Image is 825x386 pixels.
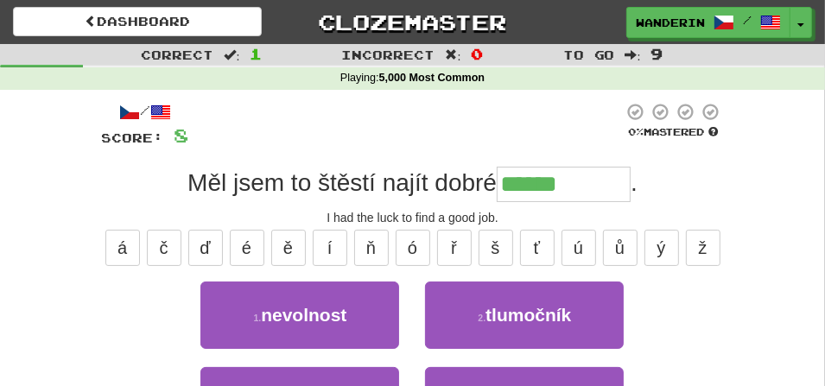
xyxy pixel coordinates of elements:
span: Měl jsem to štěstí najít dobré [187,169,497,196]
button: ý [644,230,679,266]
span: 0 % [629,126,644,137]
button: ě [271,230,306,266]
span: . [631,169,638,196]
small: 2 . [478,313,485,323]
a: Dashboard [13,7,262,36]
button: 2.tlumočník [425,282,624,349]
button: ů [603,230,638,266]
button: 1.nevolnost [200,282,399,349]
button: ó [396,230,430,266]
span: : [224,48,239,60]
button: ď [188,230,223,266]
span: 1 [250,45,262,62]
button: í [313,230,347,266]
span: : [625,48,641,60]
button: á [105,230,140,266]
span: WanderingFrog7049 [636,15,705,30]
button: ú [562,230,596,266]
span: tlumočník [485,305,571,325]
button: č [147,230,181,266]
div: / [102,102,189,123]
span: : [446,48,461,60]
span: 8 [175,124,189,146]
span: nevolnost [261,305,346,325]
span: Incorrect [342,47,435,62]
span: To go [563,47,615,62]
span: Correct [141,47,213,62]
small: 1 . [254,313,262,323]
button: é [230,230,264,266]
div: Mastered [624,125,724,139]
button: ř [437,230,472,266]
span: Score: [102,130,164,145]
button: ť [520,230,555,266]
button: ž [686,230,720,266]
button: ň [354,230,389,266]
span: 0 [471,45,483,62]
a: Clozemaster [288,7,536,37]
a: WanderingFrog7049 / [626,7,790,38]
div: I had the luck to find a good job. [102,209,724,226]
span: / [743,14,752,26]
span: 9 [651,45,663,62]
button: š [479,230,513,266]
strong: 5,000 Most Common [379,72,485,84]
